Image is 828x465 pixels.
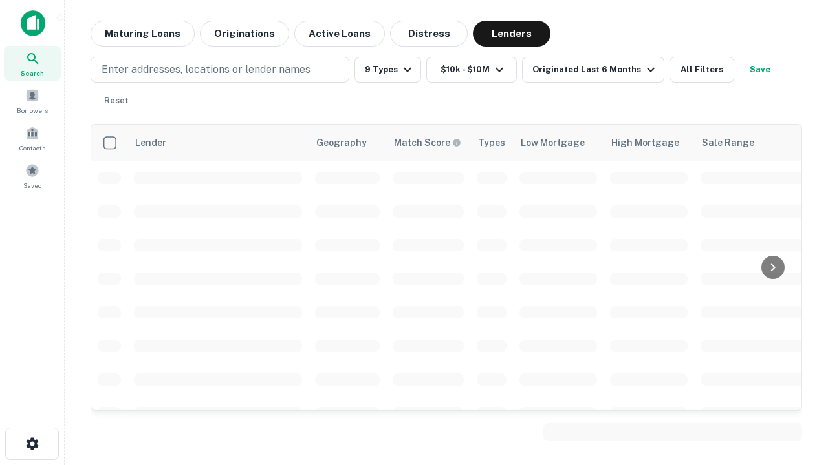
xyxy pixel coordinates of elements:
div: Types [478,135,505,150]
th: Capitalize uses an advanced AI algorithm to match your search with the best lender. The match sco... [386,125,470,161]
button: Originated Last 6 Months [522,57,664,83]
button: 9 Types [354,57,421,83]
h6: Match Score [394,136,459,150]
th: Geography [309,125,386,161]
div: Lender [135,135,166,150]
iframe: Chat Widget [763,320,828,382]
div: Capitalize uses an advanced AI algorithm to match your search with the best lender. The match sco... [394,136,461,150]
button: Lenders [473,21,550,46]
button: All Filters [670,57,734,83]
p: Enter addresses, locations or lender names [102,62,310,77]
button: Originations [200,21,289,46]
button: Active Loans [294,21,385,46]
button: $10k - $10M [426,57,517,83]
button: Distress [390,21,468,46]
img: capitalize-icon.png [21,10,45,36]
div: Originated Last 6 Months [532,62,659,77]
span: Contacts [19,143,45,153]
a: Saved [4,158,61,193]
th: Lender [127,125,309,161]
a: Contacts [4,121,61,156]
th: Low Mortgage [513,125,604,161]
button: Reset [96,88,137,114]
button: Enter addresses, locations or lender names [91,57,349,83]
th: Sale Range [694,125,811,161]
span: Saved [23,180,42,191]
span: Search [21,68,44,78]
span: Borrowers [17,105,48,116]
button: Save your search to get updates of matches that match your search criteria. [739,57,781,83]
div: Sale Range [702,135,754,150]
a: Borrowers [4,83,61,118]
a: Search [4,46,61,81]
div: Geography [316,135,367,150]
th: Types [470,125,513,161]
button: Maturing Loans [91,21,195,46]
th: High Mortgage [604,125,694,161]
div: Low Mortgage [521,135,585,150]
div: High Mortgage [611,135,679,150]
